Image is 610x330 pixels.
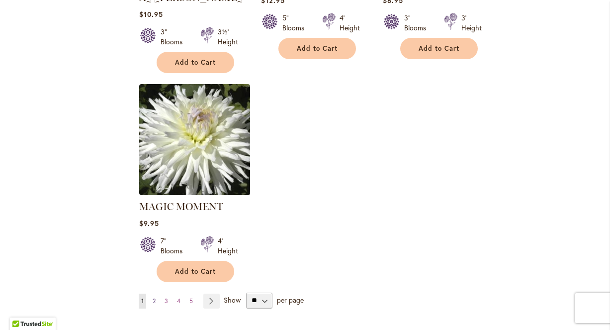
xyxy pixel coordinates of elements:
span: Show [224,295,241,304]
span: 1 [141,297,144,305]
span: Add to Cart [175,58,216,67]
span: Add to Cart [175,267,216,276]
div: 5" Blooms [282,13,310,33]
a: MAGIC MOMENT [139,188,250,197]
button: Add to Cart [157,52,234,73]
iframe: Launch Accessibility Center [7,295,35,323]
a: 2 [150,294,158,309]
a: MAGIC MOMENT [139,201,223,213]
span: Add to Cart [419,44,459,53]
img: MAGIC MOMENT [139,84,250,195]
a: 3 [162,294,171,309]
button: Add to Cart [278,38,356,59]
div: 3½' Height [218,27,238,47]
span: 3 [165,297,168,305]
span: 5 [189,297,193,305]
div: 3' Height [461,13,482,33]
span: $9.95 [139,219,159,228]
div: 4' Height [340,13,360,33]
span: 4 [177,297,180,305]
span: per page [277,295,304,304]
button: Add to Cart [157,261,234,282]
span: Add to Cart [297,44,338,53]
div: 7" Blooms [161,236,188,256]
a: 4 [174,294,183,309]
span: 2 [153,297,156,305]
button: Add to Cart [400,38,478,59]
div: 3" Blooms [404,13,432,33]
a: 5 [187,294,195,309]
div: 3" Blooms [161,27,188,47]
div: 4' Height [218,236,238,256]
span: $10.95 [139,9,163,19]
